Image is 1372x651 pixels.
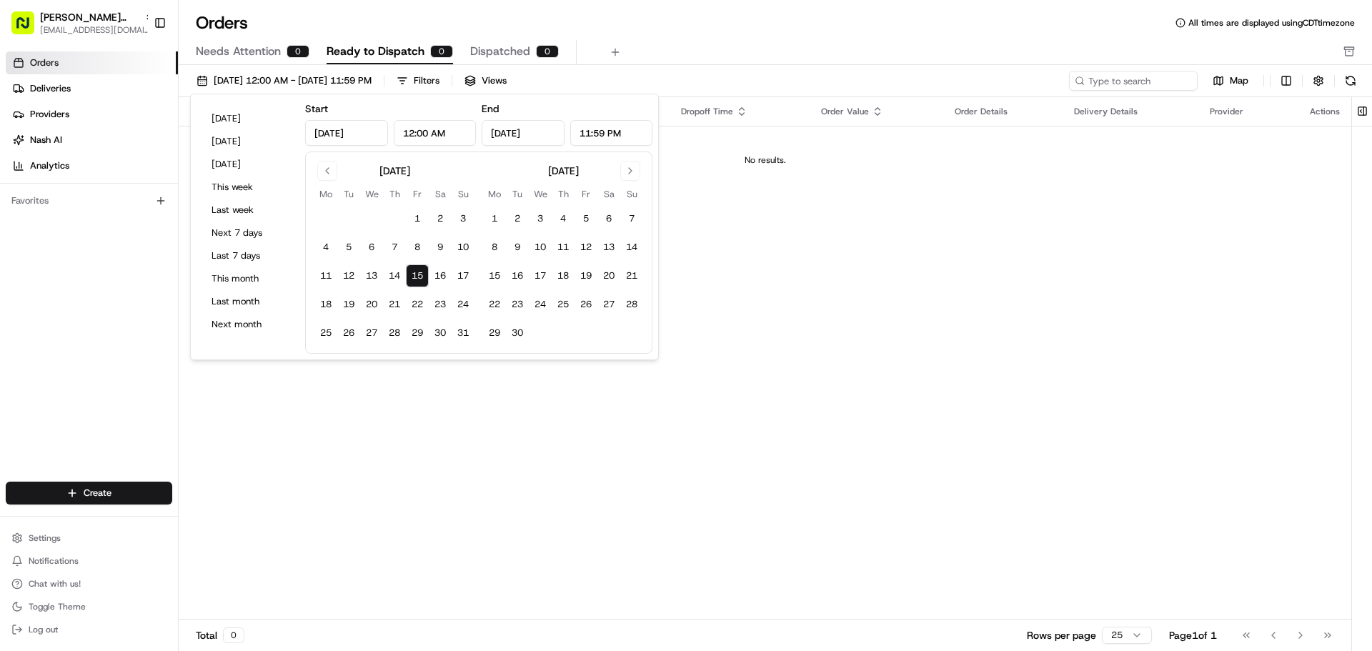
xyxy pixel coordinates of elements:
[142,354,173,365] span: Pylon
[506,293,529,316] button: 23
[205,177,291,197] button: This week
[135,319,229,334] span: API Documentation
[821,106,932,117] div: Order Value
[406,207,429,230] button: 1
[29,222,40,234] img: 1736555255976-a54dd68f-1ca7-489b-9aae-adbdc363a1c4
[483,187,506,202] th: Monday
[205,131,291,151] button: [DATE]
[29,319,109,334] span: Knowledge Base
[575,187,597,202] th: Friday
[14,57,260,80] p: Welcome 👋
[205,260,234,272] span: [DATE]
[552,207,575,230] button: 4
[620,264,643,287] button: 21
[620,187,643,202] th: Sunday
[205,292,291,312] button: Last month
[529,293,552,316] button: 24
[575,207,597,230] button: 5
[620,161,640,181] button: Go to next month
[337,187,360,202] th: Tuesday
[529,264,552,287] button: 17
[414,74,439,87] div: Filters
[482,120,565,146] input: Date
[317,161,337,181] button: Go to previous month
[6,6,148,40] button: [PERSON_NAME][GEOGRAPHIC_DATA][EMAIL_ADDRESS][DOMAIN_NAME]
[205,246,291,266] button: Last 7 days
[243,141,260,158] button: Start new chat
[552,293,575,316] button: 25
[575,264,597,287] button: 19
[6,103,178,126] a: Providers
[597,293,620,316] button: 27
[1169,628,1217,642] div: Page 1 of 1
[29,555,79,567] span: Notifications
[1210,106,1287,117] div: Provider
[196,43,281,60] span: Needs Attention
[529,207,552,230] button: 3
[14,186,91,197] div: Past conversations
[506,264,529,287] button: 16
[406,236,429,259] button: 8
[327,43,424,60] span: Ready to Dispatch
[44,222,116,233] span: [PERSON_NAME]
[430,45,453,58] div: 0
[29,601,86,612] span: Toggle Theme
[1203,72,1258,89] button: Map
[190,71,378,91] button: [DATE] 12:00 AM - [DATE] 11:59 PM
[1230,74,1248,87] span: Map
[196,11,248,34] h1: Orders
[506,236,529,259] button: 9
[575,293,597,316] button: 26
[406,264,429,287] button: 15
[6,528,172,548] button: Settings
[6,129,178,151] a: Nash AI
[429,236,452,259] button: 9
[483,293,506,316] button: 22
[44,260,194,272] span: [PERSON_NAME][GEOGRAPHIC_DATA]
[536,45,559,58] div: 0
[570,120,653,146] input: Time
[115,314,235,339] a: 💻API Documentation
[6,189,172,212] div: Favorites
[205,223,291,243] button: Next 7 days
[482,102,499,115] label: End
[360,322,383,344] button: 27
[314,236,337,259] button: 4
[552,236,575,259] button: 11
[84,487,111,500] span: Create
[483,236,506,259] button: 8
[337,322,360,344] button: 26
[506,207,529,230] button: 2
[597,187,620,202] th: Saturday
[548,164,579,178] div: [DATE]
[14,247,37,269] img: Snider Plaza
[119,222,124,233] span: •
[14,208,37,231] img: Grace Nketiah
[681,106,798,117] div: Dropoff Time
[597,264,620,287] button: 20
[337,264,360,287] button: 12
[14,321,26,332] div: 📗
[40,24,154,36] button: [EMAIL_ADDRESS][DOMAIN_NAME]
[205,314,291,334] button: Next month
[360,236,383,259] button: 6
[64,136,234,151] div: Start new chat
[620,293,643,316] button: 28
[597,236,620,259] button: 13
[529,187,552,202] th: Wednesday
[452,207,474,230] button: 3
[483,264,506,287] button: 15
[529,236,552,259] button: 10
[9,314,115,339] a: 📗Knowledge Base
[483,207,506,230] button: 1
[1074,106,1187,117] div: Delivery Details
[458,71,513,91] button: Views
[205,200,291,220] button: Last week
[30,56,59,69] span: Orders
[6,620,172,640] button: Log out
[205,154,291,174] button: [DATE]
[955,106,1051,117] div: Order Details
[205,269,291,289] button: This month
[360,264,383,287] button: 13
